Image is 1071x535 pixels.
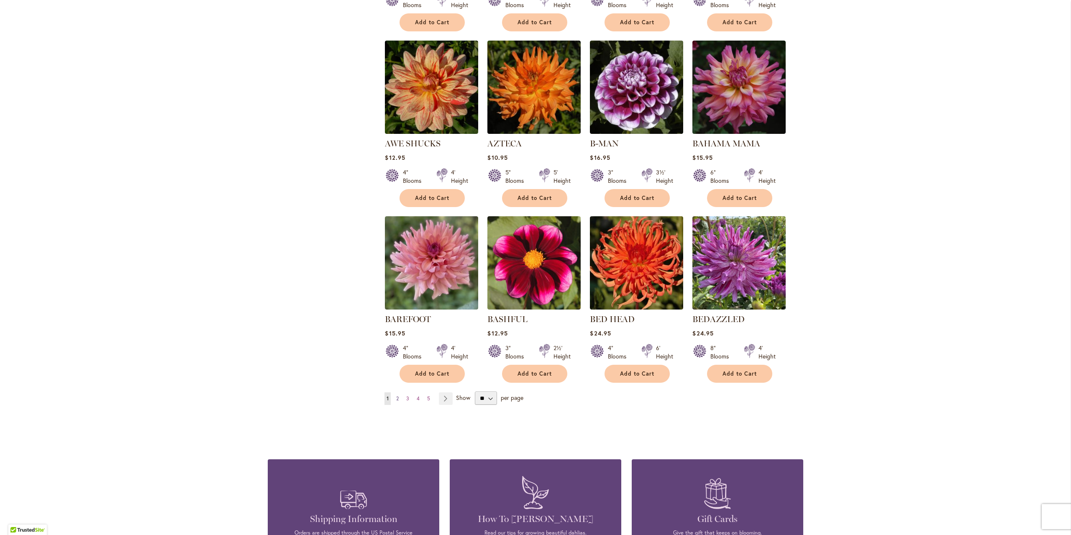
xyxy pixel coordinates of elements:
[692,216,786,310] img: Bedazzled
[403,168,426,185] div: 4" Blooms
[487,329,507,337] span: $12.95
[280,513,427,525] h4: Shipping Information
[415,19,449,26] span: Add to Cart
[723,19,757,26] span: Add to Cart
[710,168,734,185] div: 6" Blooms
[505,168,529,185] div: 5" Blooms
[758,344,776,361] div: 4' Height
[502,365,567,383] button: Add to Cart
[425,392,432,405] a: 5
[605,365,670,383] button: Add to Cart
[692,138,760,148] a: BAHAMA MAMA
[396,395,399,402] span: 2
[590,128,683,136] a: B-MAN
[404,392,411,405] a: 3
[692,303,786,311] a: Bedazzled
[723,195,757,202] span: Add to Cart
[707,13,772,31] button: Add to Cart
[502,189,567,207] button: Add to Cart
[710,344,734,361] div: 8" Blooms
[451,168,468,185] div: 4' Height
[406,395,409,402] span: 3
[644,513,791,525] h4: Gift Cards
[692,154,712,161] span: $15.95
[707,189,772,207] button: Add to Cart
[758,168,776,185] div: 4' Height
[400,13,465,31] button: Add to Cart
[415,392,422,405] a: 4
[487,128,581,136] a: AZTECA
[502,13,567,31] button: Add to Cart
[620,195,654,202] span: Add to Cart
[707,365,772,383] button: Add to Cart
[590,154,610,161] span: $16.95
[400,189,465,207] button: Add to Cart
[518,370,552,377] span: Add to Cart
[620,19,654,26] span: Add to Cart
[456,394,470,402] span: Show
[605,13,670,31] button: Add to Cart
[415,195,449,202] span: Add to Cart
[518,19,552,26] span: Add to Cart
[385,216,478,310] img: BAREFOOT
[692,128,786,136] a: Bahama Mama
[385,329,405,337] span: $15.95
[723,370,757,377] span: Add to Cart
[590,303,683,311] a: BED HEAD
[692,314,745,324] a: BEDAZZLED
[505,344,529,361] div: 3" Blooms
[6,505,30,529] iframe: Launch Accessibility Center
[487,303,581,311] a: BASHFUL
[487,41,581,134] img: AZTECA
[400,365,465,383] button: Add to Cart
[451,344,468,361] div: 4' Height
[403,344,426,361] div: 4" Blooms
[487,138,522,148] a: AZTECA
[692,329,713,337] span: $24.95
[553,344,571,361] div: 2½' Height
[608,344,631,361] div: 4" Blooms
[487,154,507,161] span: $10.95
[385,128,478,136] a: AWE SHUCKS
[385,314,431,324] a: BAREFOOT
[427,395,430,402] span: 5
[385,41,478,134] img: AWE SHUCKS
[553,168,571,185] div: 5' Height
[385,154,405,161] span: $12.95
[462,513,609,525] h4: How To [PERSON_NAME]
[415,370,449,377] span: Add to Cart
[605,189,670,207] button: Add to Cart
[590,329,611,337] span: $24.95
[394,392,401,405] a: 2
[656,344,673,361] div: 6' Height
[620,370,654,377] span: Add to Cart
[487,216,581,310] img: BASHFUL
[385,303,478,311] a: BAREFOOT
[518,195,552,202] span: Add to Cart
[385,138,441,148] a: AWE SHUCKS
[501,394,523,402] span: per page
[590,138,619,148] a: B-MAN
[590,41,683,134] img: B-MAN
[590,314,635,324] a: BED HEAD
[417,395,420,402] span: 4
[487,314,528,324] a: BASHFUL
[590,216,683,310] img: BED HEAD
[387,395,389,402] span: 1
[608,168,631,185] div: 3" Blooms
[656,168,673,185] div: 3½' Height
[692,41,786,134] img: Bahama Mama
